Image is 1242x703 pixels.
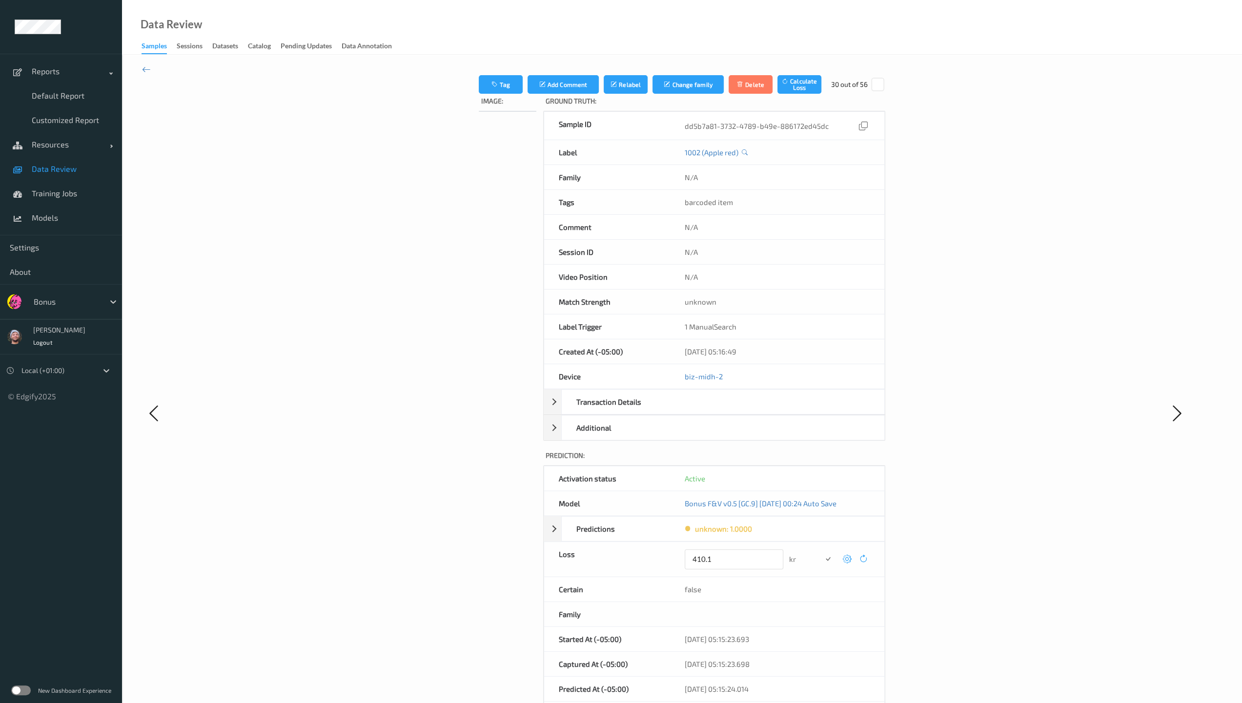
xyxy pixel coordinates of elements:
div: Data Annotation [342,41,392,53]
div: Label Trigger [544,314,670,339]
div: Transaction Details [562,390,681,414]
div: Session ID [544,240,670,264]
div: Loss [544,542,670,577]
a: Bonus F&V v0.5 [GC.9] [DATE] 00:24 Auto Save [685,499,836,508]
button: Delete [729,75,773,94]
div: [DATE] 05:15:24.014 [670,677,884,701]
div: dd5b7a81-3732-4789-b49e-886172ed45dc [685,119,870,132]
div: Samples [142,41,167,54]
div: Predictions [562,517,681,541]
div: 30 out of 56 [831,80,868,89]
div: Started At (-05:00) [544,627,670,651]
div: kr [685,549,796,569]
div: Video Position [544,265,670,289]
div: N/A [670,265,884,289]
button: Calculate Loss [777,75,821,94]
div: unknown [670,289,884,314]
a: Data Annotation [342,40,402,53]
a: biz-midh-2 [685,372,723,381]
div: 1 ManualSearch [670,314,884,339]
div: Datasets [212,41,238,53]
div: Additional [544,415,885,440]
div: N/A [670,165,884,189]
button: Add Comment [528,75,599,94]
button: Change family [652,75,724,94]
div: Data Review [141,20,202,29]
div: N/A [670,240,884,264]
div: Certain [544,577,670,601]
button: Tag [479,75,523,94]
div: Sample ID [544,112,670,140]
div: Predictionsunknown: 1.0000 [544,516,885,541]
div: Device [544,364,670,389]
div: N/A [670,215,884,239]
a: Catalog [248,40,281,53]
div: Created At (-05:00) [544,339,670,364]
label: Image: [479,94,536,111]
div: Model [544,491,670,516]
div: Activation status [544,466,670,491]
div: [DATE] 05:15:23.693 [670,627,884,651]
a: Sessions [177,40,212,53]
div: Transaction Details [544,389,885,414]
a: Pending Updates [281,40,342,53]
div: [DATE] 05:16:49 [670,339,884,364]
label: Prediction: [543,448,885,465]
div: Family [544,165,670,189]
a: Samples [142,40,177,54]
div: Sessions [177,41,203,53]
label: Ground Truth : [543,94,885,111]
div: Match Strength [544,289,670,314]
div: Captured At (-05:00) [544,652,670,676]
div: [DATE] 05:15:23.698 [670,652,884,676]
a: 1002 (Apple red) [685,147,738,157]
a: Datasets [212,40,248,53]
div: Pending Updates [281,41,332,53]
div: Label [544,140,670,165]
div: Predicted At (-05:00) [544,677,670,701]
div: Tags [544,190,670,214]
span: barcoded item [685,198,733,207]
div: Active [685,474,870,483]
div: Additional [562,415,681,440]
div: false [670,577,884,601]
div: unknown: 1.0000 [695,524,752,534]
div: Family [544,602,670,626]
button: Relabel [604,75,648,94]
div: Catalog [248,41,271,53]
div: Comment [544,215,670,239]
